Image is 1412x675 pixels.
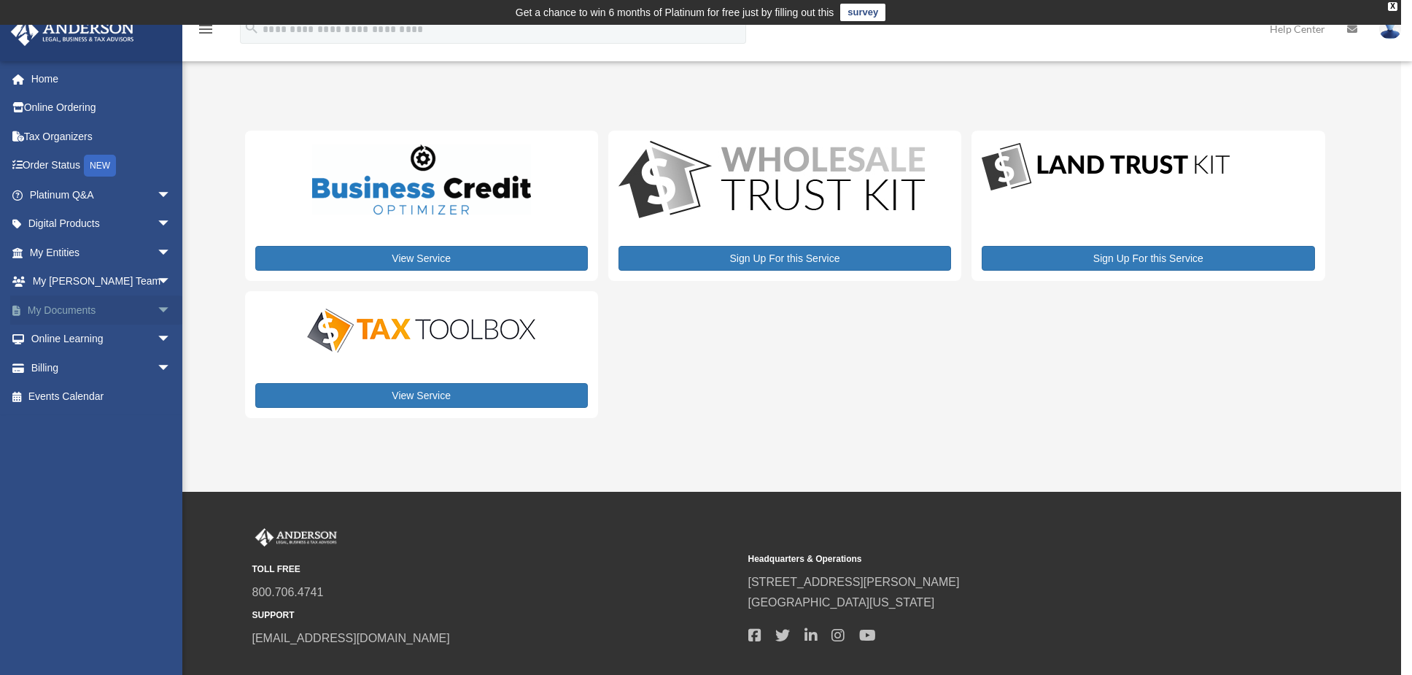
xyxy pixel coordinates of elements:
[157,325,186,355] span: arrow_drop_down
[252,632,450,644] a: [EMAIL_ADDRESS][DOMAIN_NAME]
[84,155,116,177] div: NEW
[748,552,1234,567] small: Headquarters & Operations
[10,93,193,123] a: Online Ordering
[748,596,935,609] a: [GEOGRAPHIC_DATA][US_STATE]
[10,296,193,325] a: My Documentsarrow_drop_down
[10,325,193,354] a: Online Learningarrow_drop_down
[157,296,186,325] span: arrow_drop_down
[982,141,1230,194] img: LandTrust_lgo-1.jpg
[10,209,186,239] a: Digital Productsarrow_drop_down
[255,383,588,408] a: View Service
[197,26,214,38] a: menu
[982,246,1314,271] a: Sign Up For this Service
[252,586,324,598] a: 800.706.4741
[10,180,193,209] a: Platinum Q&Aarrow_drop_down
[618,141,925,222] img: WS-Trust-Kit-lgo-1.jpg
[748,576,960,588] a: [STREET_ADDRESS][PERSON_NAME]
[157,353,186,383] span: arrow_drop_down
[618,246,951,271] a: Sign Up For this Service
[252,608,738,623] small: SUPPORT
[7,18,139,46] img: Anderson Advisors Platinum Portal
[157,180,186,210] span: arrow_drop_down
[252,528,340,547] img: Anderson Advisors Platinum Portal
[516,4,834,21] div: Get a chance to win 6 months of Platinum for free just by filling out this
[10,267,193,296] a: My [PERSON_NAME] Teamarrow_drop_down
[197,20,214,38] i: menu
[1379,18,1401,39] img: User Pic
[157,267,186,297] span: arrow_drop_down
[840,4,885,21] a: survey
[252,562,738,577] small: TOLL FREE
[10,122,193,151] a: Tax Organizers
[157,209,186,239] span: arrow_drop_down
[10,238,193,267] a: My Entitiesarrow_drop_down
[10,64,193,93] a: Home
[157,238,186,268] span: arrow_drop_down
[10,151,193,181] a: Order StatusNEW
[244,20,260,36] i: search
[1388,2,1397,11] div: close
[10,382,193,412] a: Events Calendar
[255,246,588,271] a: View Service
[10,353,193,382] a: Billingarrow_drop_down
